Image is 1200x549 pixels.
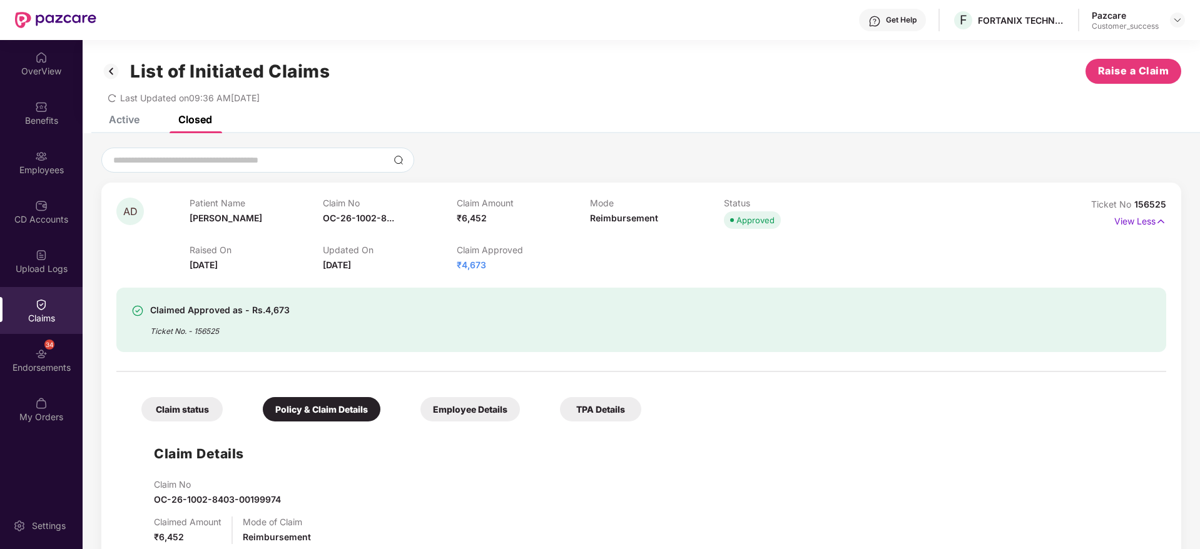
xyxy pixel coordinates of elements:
div: Active [109,113,140,126]
img: svg+xml;base64,PHN2ZyBpZD0iRW1wbG95ZWVzIiB4bWxucz0iaHR0cDovL3d3dy53My5vcmcvMjAwMC9zdmciIHdpZHRoPS... [35,150,48,163]
span: redo [108,93,116,103]
div: Approved [736,214,775,226]
p: Claim Amount [457,198,591,208]
div: Closed [178,113,212,126]
div: 34 [44,340,54,350]
span: ₹6,452 [457,213,487,223]
img: svg+xml;base64,PHN2ZyB4bWxucz0iaHR0cDovL3d3dy53My5vcmcvMjAwMC9zdmciIHdpZHRoPSIxNyIgaGVpZ2h0PSIxNy... [1156,214,1166,228]
span: [DATE] [323,259,351,270]
p: Updated On [323,244,457,255]
span: F [960,13,967,28]
p: Claim Approved [457,244,591,255]
img: svg+xml;base64,PHN2ZyBpZD0iSGVscC0zMngzMiIgeG1sbnM9Imh0dHA6Ly93d3cudzMub3JnLzIwMDAvc3ZnIiB3aWR0aD... [868,15,881,28]
p: Patient Name [190,198,323,208]
button: Raise a Claim [1086,59,1181,84]
div: Claimed Approved as - Rs.4,673 [150,303,290,318]
img: svg+xml;base64,PHN2ZyBpZD0iU2VhcmNoLTMyeDMyIiB4bWxucz0iaHR0cDovL3d3dy53My5vcmcvMjAwMC9zdmciIHdpZH... [394,155,404,165]
h1: Claim Details [154,443,244,464]
span: Raise a Claim [1098,63,1169,79]
img: svg+xml;base64,PHN2ZyBpZD0iQ0RfQWNjb3VudHMiIGRhdGEtbmFtZT0iQ0QgQWNjb3VudHMiIHhtbG5zPSJodHRwOi8vd3... [35,199,48,212]
span: OC-26-1002-8... [323,213,394,223]
img: svg+xml;base64,PHN2ZyBpZD0iTXlfT3JkZXJzIiBkYXRhLW5hbWU9Ik15IE9yZGVycyIgeG1sbnM9Imh0dHA6Ly93d3cudz... [35,397,48,410]
img: svg+xml;base64,PHN2ZyBpZD0iRW5kb3JzZW1lbnRzIiB4bWxucz0iaHR0cDovL3d3dy53My5vcmcvMjAwMC9zdmciIHdpZH... [35,348,48,360]
span: OC-26-1002-8403-00199974 [154,494,281,505]
span: Ticket No [1091,199,1134,209]
img: svg+xml;base64,PHN2ZyBpZD0iVXBsb2FkX0xvZ3MiIGRhdGEtbmFtZT0iVXBsb2FkIExvZ3MiIHhtbG5zPSJodHRwOi8vd3... [35,249,48,261]
img: svg+xml;base64,PHN2ZyBpZD0iQmVuZWZpdHMiIHhtbG5zPSJodHRwOi8vd3d3LnczLm9yZy8yMDAwL3N2ZyIgd2lkdGg9Ij... [35,101,48,113]
div: FORTANIX TECHNOLOGIES INDIA PRIVATE LIMITED [978,14,1065,26]
span: ₹4,673 [457,259,486,270]
div: TPA Details [560,397,641,421]
div: Customer_success [1092,21,1159,31]
span: AD [123,206,138,217]
img: svg+xml;base64,PHN2ZyBpZD0iSG9tZSIgeG1sbnM9Imh0dHA6Ly93d3cudzMub3JnLzIwMDAvc3ZnIiB3aWR0aD0iMjAiIG... [35,51,48,64]
span: ₹6,452 [154,531,184,542]
img: New Pazcare Logo [15,12,96,28]
p: View Less [1114,211,1166,228]
p: Mode of Claim [243,516,311,527]
span: Reimbursement [590,213,658,223]
p: Claim No [323,198,457,208]
img: svg+xml;base64,PHN2ZyBpZD0iU3VjY2Vzcy0zMngzMiIgeG1sbnM9Imh0dHA6Ly93d3cudzMub3JnLzIwMDAvc3ZnIiB3aW... [131,305,144,317]
p: Raised On [190,244,323,255]
div: Settings [28,520,69,532]
p: Status [724,198,858,208]
p: Claim No [154,479,281,490]
span: [DATE] [190,259,218,270]
h1: List of Initiated Claims [130,61,330,82]
p: Claimed Amount [154,516,221,527]
div: Get Help [886,15,917,25]
img: svg+xml;base64,PHN2ZyBpZD0iU2V0dGluZy0yMHgyMCIgeG1sbnM9Imh0dHA6Ly93d3cudzMub3JnLzIwMDAvc3ZnIiB3aW... [13,520,26,532]
span: Last Updated on 09:36 AM[DATE] [120,93,260,103]
div: Claim status [141,397,223,421]
div: Ticket No. - 156525 [150,318,290,337]
span: Reimbursement [243,531,311,542]
p: Mode [590,198,724,208]
div: Policy & Claim Details [263,397,380,421]
img: svg+xml;base64,PHN2ZyBpZD0iQ2xhaW0iIHhtbG5zPSJodHRwOi8vd3d3LnczLm9yZy8yMDAwL3N2ZyIgd2lkdGg9IjIwIi... [35,298,48,311]
div: Pazcare [1092,9,1159,21]
div: Employee Details [420,397,520,421]
img: svg+xml;base64,PHN2ZyBpZD0iRHJvcGRvd24tMzJ4MzIiIHhtbG5zPSJodHRwOi8vd3d3LnczLm9yZy8yMDAwL3N2ZyIgd2... [1172,15,1182,25]
img: svg+xml;base64,PHN2ZyB3aWR0aD0iMzIiIGhlaWdodD0iMzIiIHZpZXdCb3g9IjAgMCAzMiAzMiIgZmlsbD0ibm9uZSIgeG... [101,61,121,82]
span: 156525 [1134,199,1166,209]
span: [PERSON_NAME] [190,213,262,223]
